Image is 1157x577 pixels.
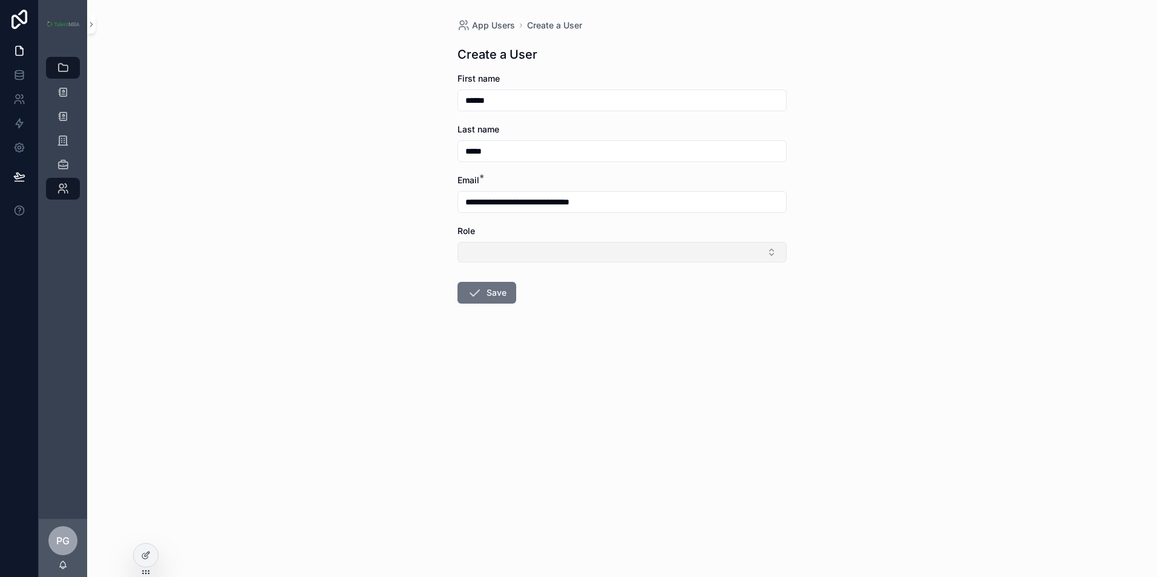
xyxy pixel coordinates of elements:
[457,226,475,236] span: Role
[39,48,87,215] div: scrollable content
[457,73,500,83] span: First name
[457,175,479,185] span: Email
[457,124,499,134] span: Last name
[46,21,80,27] img: App logo
[457,19,515,31] a: App Users
[457,46,537,63] h1: Create a User
[457,242,787,262] button: Select Button
[472,19,515,31] span: App Users
[527,19,582,31] a: Create a User
[457,282,516,304] button: Save
[56,533,70,548] span: PG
